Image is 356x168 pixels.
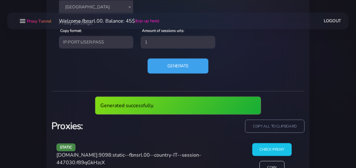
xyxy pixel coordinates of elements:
[95,97,261,115] div: Generated successfully.
[51,17,159,25] li: Welcome fbnsrl.00. Balance: 45$
[56,152,201,166] span: [DOMAIN_NAME]:9098:static--fbnsrl.00--country-IT--session-447030:f89qGkHzcX
[56,144,76,151] span: static
[27,18,51,24] span: Proxy Tunnel
[135,18,159,24] a: (top-up here)
[59,0,133,14] span: Italy
[25,16,51,26] a: Proxy Tunnel
[245,120,305,133] input: copy all to clipboard
[264,66,348,160] iframe: Webchat Widget
[324,15,342,27] a: Logout
[60,28,82,34] label: Copy format:
[51,120,174,133] h3: Proxies:
[252,143,292,156] input: Check Proxy
[142,28,184,34] label: Amount of sessions urls:
[63,3,129,12] span: Italy
[148,59,209,74] button: Generate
